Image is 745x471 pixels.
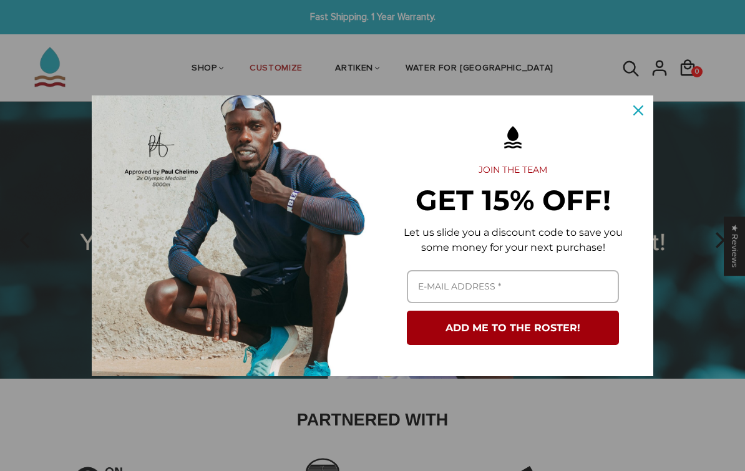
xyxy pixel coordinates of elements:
button: ADD ME TO THE ROSTER! [407,311,619,345]
input: Email field [407,270,619,303]
button: Close [623,95,653,125]
h2: JOIN THE TEAM [392,165,633,176]
strong: GET 15% OFF! [416,183,611,217]
svg: close icon [633,105,643,115]
p: Let us slide you a discount code to save you some money for your next purchase! [392,225,633,255]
